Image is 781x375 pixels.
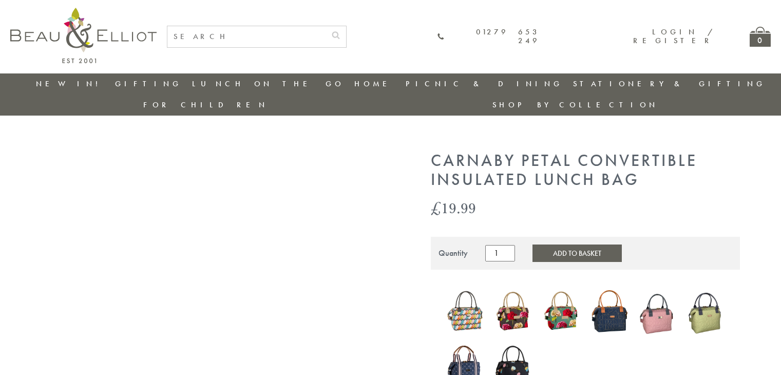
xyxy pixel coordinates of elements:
[494,288,532,336] a: Sarah Kelleher Lunch Bag Dark Stone
[446,287,484,335] img: Carnaby eclipse convertible lunch bag
[354,79,395,89] a: Home
[10,8,157,63] img: logo
[633,27,714,46] a: Login / Register
[485,245,515,261] input: Product quantity
[750,27,771,47] a: 0
[542,286,580,339] a: Sarah Kelleher convertible lunch bag teal
[431,197,476,218] bdi: 19.99
[167,26,326,47] input: SEARCH
[492,100,658,110] a: Shop by collection
[36,79,105,89] a: New in!
[590,286,628,339] a: Navy Broken-hearted Convertible Insulated Lunch Bag
[431,152,740,190] h1: Carnaby Petal Convertible Insulated Lunch Bag
[406,79,563,89] a: Picnic & Dining
[446,287,484,338] a: Carnaby eclipse convertible lunch bag
[437,28,540,46] a: 01279 653 249
[143,100,268,110] a: For Children
[638,286,676,339] a: Oxford quilted lunch bag mallow
[687,285,725,340] a: Oxford quilted lunch bag pistachio
[590,286,628,336] img: Navy Broken-hearted Convertible Insulated Lunch Bag
[431,197,441,218] span: £
[638,286,676,337] img: Oxford quilted lunch bag mallow
[542,286,580,336] img: Sarah Kelleher convertible lunch bag teal
[687,285,725,338] img: Oxford quilted lunch bag pistachio
[115,79,182,89] a: Gifting
[494,288,532,334] img: Sarah Kelleher Lunch Bag Dark Stone
[192,79,344,89] a: Lunch On The Go
[573,79,766,89] a: Stationery & Gifting
[532,245,622,262] button: Add to Basket
[439,249,468,258] div: Quantity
